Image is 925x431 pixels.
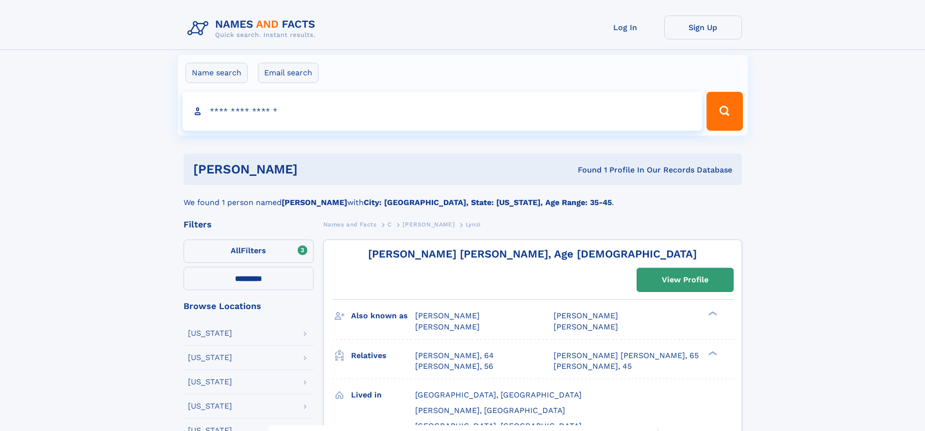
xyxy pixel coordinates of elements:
a: [PERSON_NAME] [PERSON_NAME], 65 [554,350,699,361]
span: C [387,221,392,228]
label: Filters [184,240,314,263]
a: Sign Up [664,16,742,39]
a: [PERSON_NAME], 45 [554,361,632,372]
label: Name search [185,63,248,83]
a: [PERSON_NAME], 56 [415,361,493,372]
span: All [231,246,241,255]
a: [PERSON_NAME], 64 [415,350,494,361]
span: [PERSON_NAME] [415,322,480,331]
input: search input [183,92,703,131]
h3: Relatives [351,347,415,364]
span: [PERSON_NAME], [GEOGRAPHIC_DATA] [415,406,565,415]
div: ❯ [706,310,718,317]
h1: [PERSON_NAME] [193,163,438,175]
b: [PERSON_NAME] [282,198,347,207]
div: [US_STATE] [188,402,232,410]
div: Browse Locations [184,302,314,310]
span: [GEOGRAPHIC_DATA], [GEOGRAPHIC_DATA] [415,390,582,399]
div: View Profile [662,269,708,291]
span: [PERSON_NAME] [554,322,618,331]
b: City: [GEOGRAPHIC_DATA], State: [US_STATE], Age Range: 35-45 [364,198,612,207]
div: Filters [184,220,314,229]
h3: Lived in [351,387,415,403]
button: Search Button [706,92,742,131]
a: View Profile [637,268,733,292]
a: Log In [587,16,664,39]
a: Names and Facts [323,218,377,230]
div: [US_STATE] [188,329,232,337]
div: [US_STATE] [188,354,232,362]
a: [PERSON_NAME] [PERSON_NAME], Age [DEMOGRAPHIC_DATA] [368,248,697,260]
div: [US_STATE] [188,378,232,386]
span: [GEOGRAPHIC_DATA], [GEOGRAPHIC_DATA] [415,421,582,431]
label: Email search [258,63,319,83]
span: [PERSON_NAME] [415,311,480,320]
span: Lynzi [466,221,481,228]
h3: Also known as [351,308,415,324]
span: [PERSON_NAME] [554,311,618,320]
img: Logo Names and Facts [184,16,323,42]
a: C [387,218,392,230]
div: ❯ [706,350,718,356]
div: We found 1 person named with . [184,185,742,208]
span: [PERSON_NAME] [403,221,454,228]
div: Found 1 Profile In Our Records Database [437,165,732,175]
a: [PERSON_NAME] [403,218,454,230]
